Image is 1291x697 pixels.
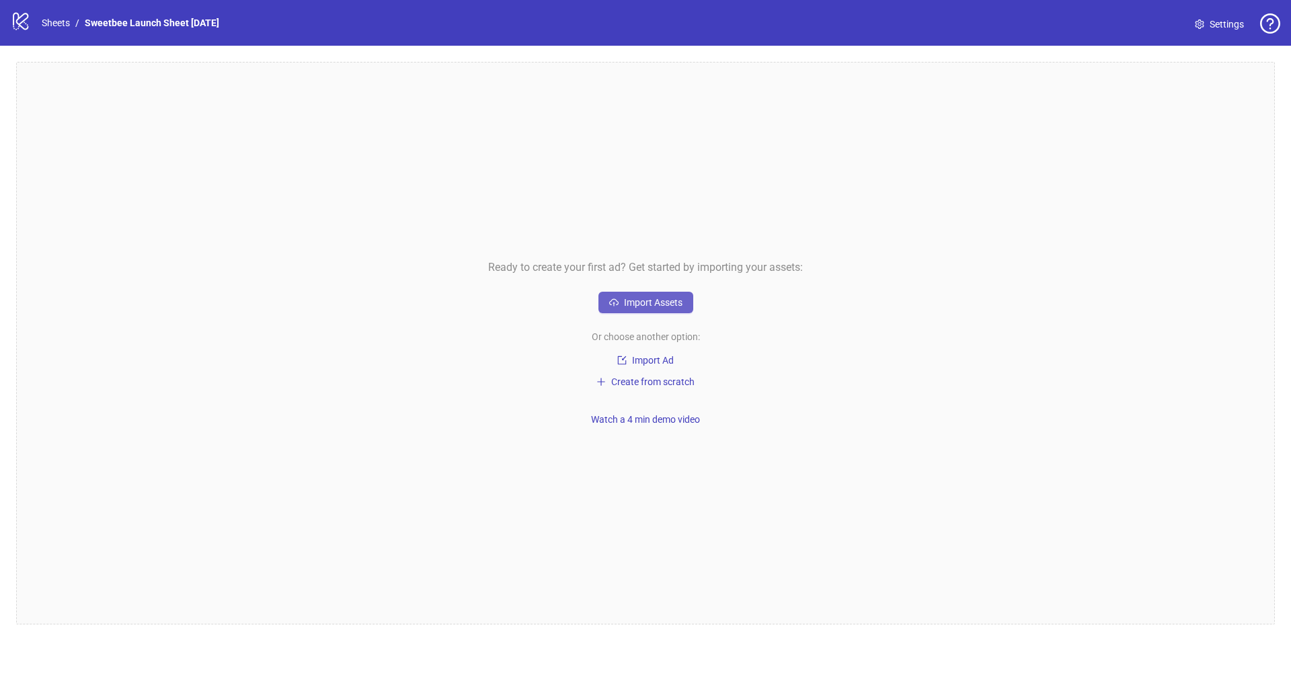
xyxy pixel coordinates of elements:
span: Import Ad [632,355,674,366]
span: Import Assets [624,297,682,308]
span: Or choose another option: [592,329,700,344]
button: Watch a 4 min demo video [586,411,705,427]
span: plus [596,377,606,386]
li: / [75,15,79,30]
span: Create from scratch [611,376,695,387]
a: Sheets [39,15,73,30]
button: Import Assets [598,292,693,313]
span: Settings [1210,17,1244,32]
button: Create from scratch [591,374,700,390]
span: import [617,356,627,365]
span: cloud-upload [609,298,619,307]
span: Ready to create your first ad? Get started by importing your assets: [488,259,803,276]
button: Import Ad [598,352,693,368]
a: Settings [1184,13,1255,35]
a: Sweetbee Launch Sheet [DATE] [82,15,222,30]
span: question-circle [1260,13,1280,34]
span: setting [1195,19,1204,29]
span: Watch a 4 min demo video [591,414,700,425]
